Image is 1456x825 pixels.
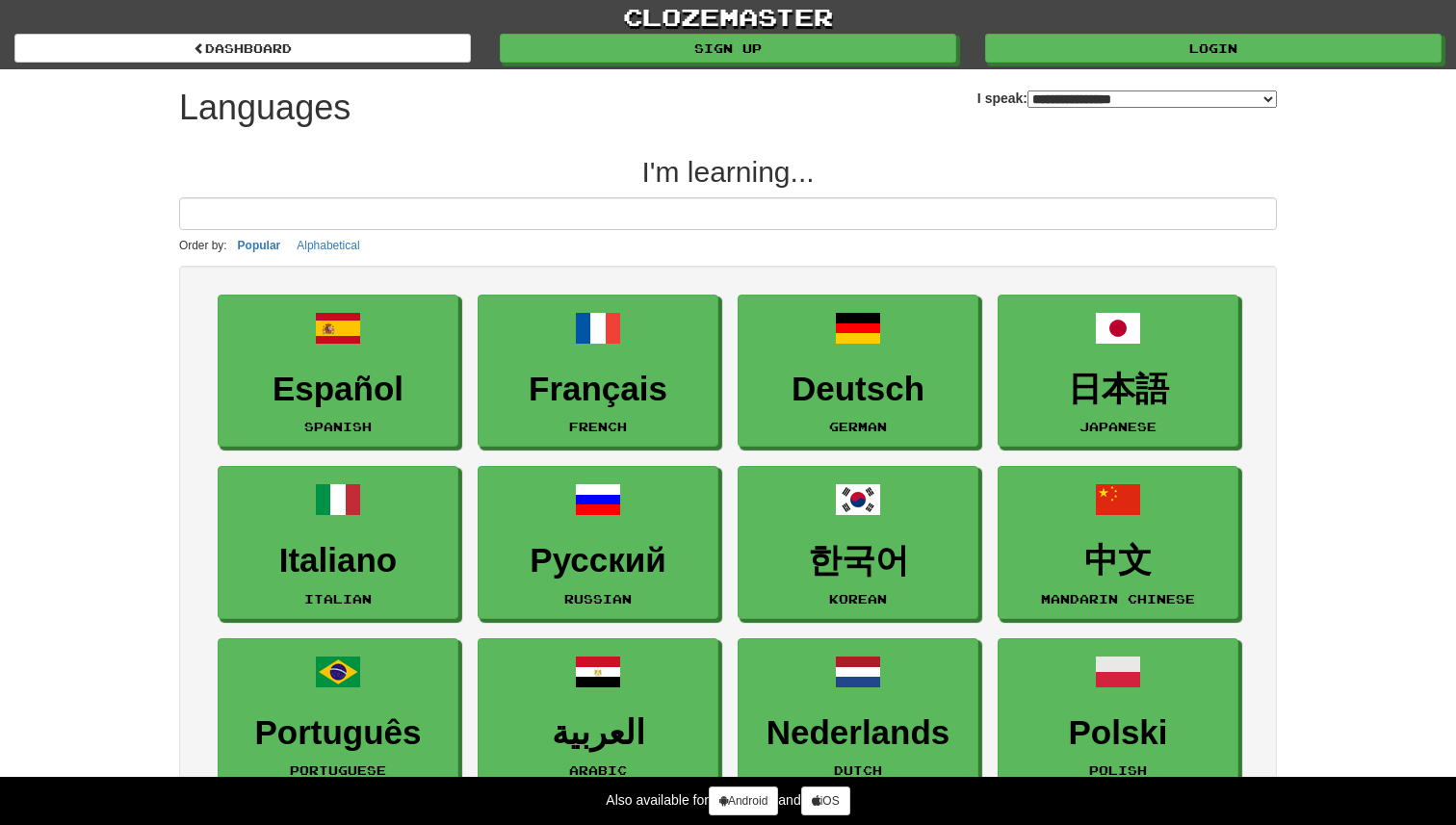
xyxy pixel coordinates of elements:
[179,89,351,127] h1: Languages
[218,638,458,791] a: PortuguêsPortuguese
[998,638,1238,791] a: PolskiPolish
[564,592,632,606] small: Russian
[998,466,1238,619] a: 中文Mandarin Chinese
[569,763,627,777] small: Arabic
[228,371,448,408] h3: Español
[1089,763,1147,777] small: Polish
[1008,542,1228,580] h3: 中文
[977,89,1277,108] label: I speak:
[738,638,978,791] a: NederlandsDutch
[228,542,448,580] h3: Italiano
[829,420,887,433] small: German
[998,295,1238,448] a: 日本語Japanese
[709,786,778,815] a: Android
[218,466,458,619] a: ItalianoItalian
[829,592,887,606] small: Korean
[304,420,372,433] small: Spanish
[179,156,1277,188] h2: I'm learning...
[478,466,718,619] a: РусскийRussian
[1008,714,1228,752] h3: Polski
[228,714,448,752] h3: Português
[291,235,365,256] button: Alphabetical
[569,420,627,433] small: French
[179,239,227,252] small: Order by:
[290,763,386,777] small: Portuguese
[232,235,287,256] button: Popular
[304,592,372,606] small: Italian
[14,34,471,63] a: dashboard
[748,371,968,408] h3: Deutsch
[985,34,1442,63] a: Login
[488,714,708,752] h3: العربية
[801,786,850,815] a: iOS
[488,542,708,580] h3: Русский
[478,295,718,448] a: FrançaisFrench
[738,466,978,619] a: 한국어Korean
[488,371,708,408] h3: Français
[1027,90,1277,108] select: I speak:
[478,638,718,791] a: العربيةArabic
[500,34,956,63] a: Sign up
[748,542,968,580] h3: 한국어
[1079,420,1157,433] small: Japanese
[748,714,968,752] h3: Nederlands
[218,295,458,448] a: EspañolSpanish
[1008,371,1228,408] h3: 日本語
[1041,592,1195,606] small: Mandarin Chinese
[834,763,882,777] small: Dutch
[738,295,978,448] a: DeutschGerman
